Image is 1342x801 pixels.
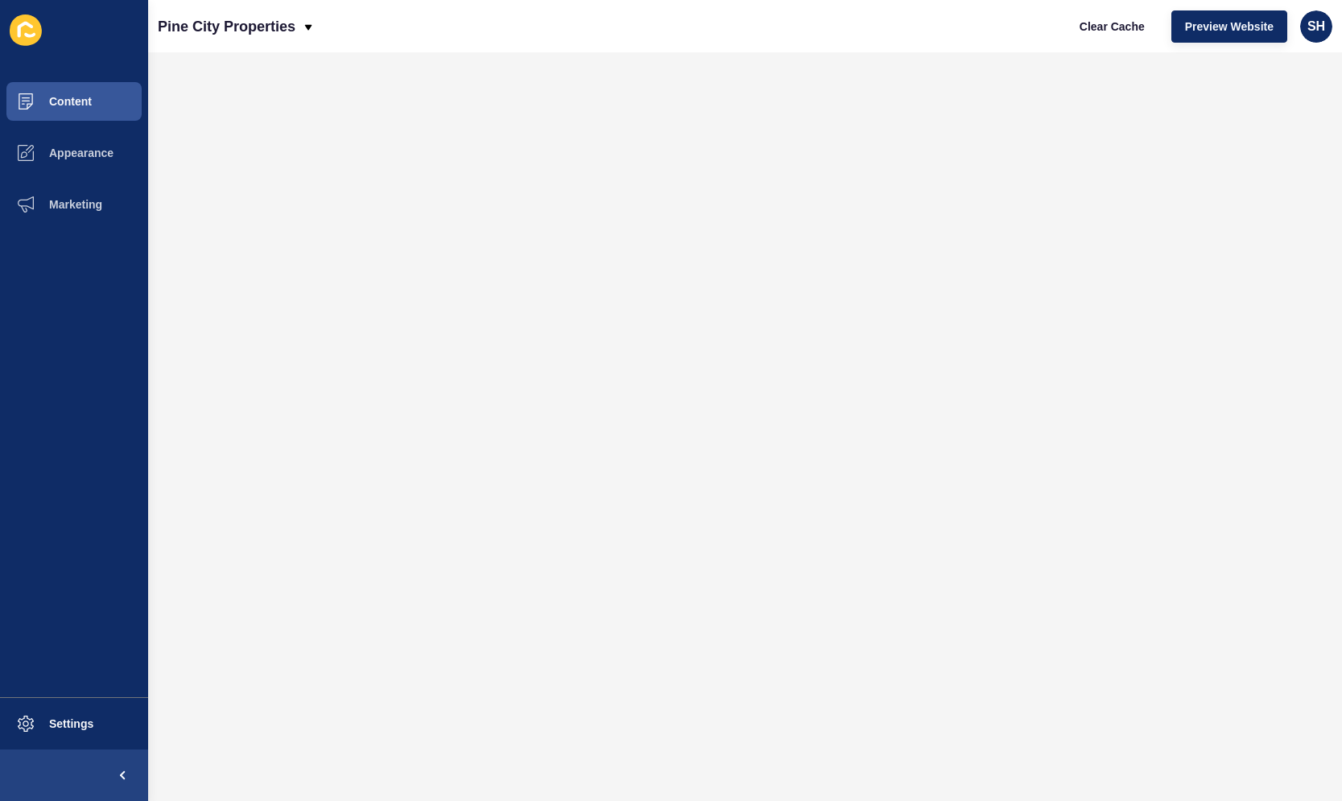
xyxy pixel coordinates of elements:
button: Preview Website [1171,10,1287,43]
button: Clear Cache [1066,10,1158,43]
span: Clear Cache [1080,19,1145,35]
span: Preview Website [1185,19,1274,35]
span: SH [1307,19,1325,35]
p: Pine City Properties [158,6,295,47]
